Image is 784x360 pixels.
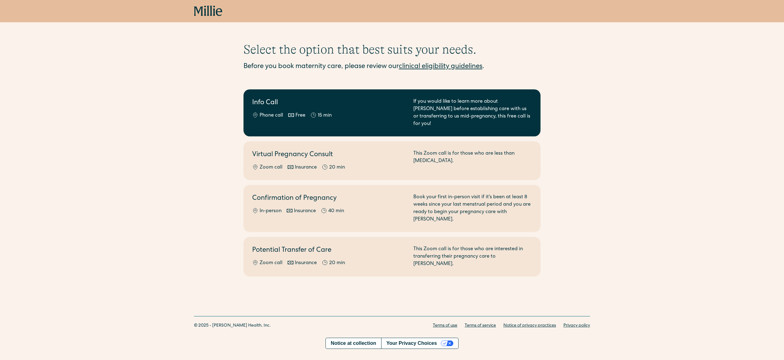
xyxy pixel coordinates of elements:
[260,208,282,215] div: In-person
[329,164,345,171] div: 20 min
[413,98,532,128] div: If you would like to learn more about [PERSON_NAME] before establishing care with us or transferr...
[243,42,541,57] h1: Select the option that best suits your needs.
[295,112,305,119] div: Free
[381,338,458,349] button: Your Privacy Choices
[252,150,406,160] h2: Virtual Pregnancy Consult
[413,194,532,223] div: Book your first in-person visit if it's been at least 8 weeks since your last menstrual period an...
[329,259,345,267] div: 20 min
[243,141,541,180] a: Virtual Pregnancy ConsultZoom callInsurance20 minThis Zoom call is for those who are less than [M...
[243,237,541,276] a: Potential Transfer of CareZoom callInsurance20 minThis Zoom call is for those who are interested ...
[243,62,541,72] div: Before you book maternity care, please review our .
[328,208,344,215] div: 40 min
[326,338,381,349] a: Notice at collection
[503,323,556,329] a: Notice of privacy practices
[318,112,332,119] div: 15 min
[295,164,317,171] div: Insurance
[399,63,482,70] a: clinical eligibility guidelines
[194,323,271,329] div: © 2025 - [PERSON_NAME] Health, Inc.
[563,323,590,329] a: Privacy policy
[260,259,282,267] div: Zoom call
[260,164,282,171] div: Zoom call
[295,259,317,267] div: Insurance
[260,112,283,119] div: Phone call
[252,194,406,204] h2: Confirmation of Pregnancy
[294,208,316,215] div: Insurance
[252,98,406,108] h2: Info Call
[413,150,532,171] div: This Zoom call is for those who are less than [MEDICAL_DATA].
[465,323,496,329] a: Terms of service
[243,89,541,136] a: Info CallPhone callFree15 minIf you would like to learn more about [PERSON_NAME] before establish...
[413,246,532,268] div: This Zoom call is for those who are interested in transferring their pregnancy care to [PERSON_NA...
[243,185,541,232] a: Confirmation of PregnancyIn-personInsurance40 minBook your first in-person visit if it's been at ...
[252,246,406,256] h2: Potential Transfer of Care
[433,323,457,329] a: Terms of use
